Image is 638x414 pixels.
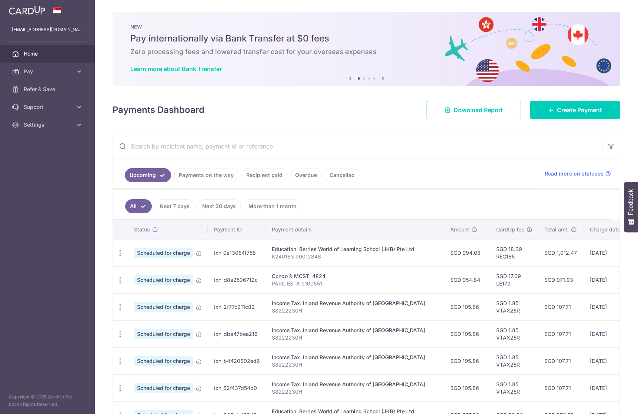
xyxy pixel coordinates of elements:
[208,239,266,266] td: txn_0e13054f758
[134,248,193,258] span: Scheduled for charge
[557,106,602,114] span: Create Payment
[444,293,490,320] td: SGD 105.86
[134,383,193,393] span: Scheduled for charge
[490,347,538,374] td: SGD 1.85 VTAX25R
[444,374,490,401] td: SGD 105.86
[130,24,602,30] p: NEW
[24,103,73,111] span: Support
[545,170,611,177] a: Read more on statuses
[538,239,584,266] td: SGD 1,012.47
[584,266,634,293] td: [DATE]
[113,134,602,158] input: Search by recipient name, payment id or reference
[134,356,193,366] span: Scheduled for charge
[272,354,438,361] div: Income Tax. Inland Revenue Authority of [GEOGRAPHIC_DATA]
[290,168,322,182] a: Overdue
[155,199,194,213] a: Next 7 days
[24,86,73,93] span: Refer & Save
[427,101,521,119] a: Download Report
[490,266,538,293] td: SGD 17.09 LE179
[538,266,584,293] td: SGD 971.93
[490,320,538,347] td: SGD 1.85 VTAX25R
[584,239,634,266] td: [DATE]
[272,280,438,287] p: PARC ESTA 9100851
[208,293,266,320] td: txn_2f77c211c82
[197,199,241,213] a: Next 30 days
[590,226,620,233] span: Charge date
[134,329,193,339] span: Scheduled for charge
[125,199,152,213] a: All
[208,220,266,239] th: Payment ID
[325,168,360,182] a: Cancelled
[208,266,266,293] td: txn_d8a2536712c
[125,168,171,182] a: Upcoming
[454,106,503,114] span: Download Report
[130,65,222,73] a: Learn more about Bank Transfer
[241,168,287,182] a: Recipient paid
[444,347,490,374] td: SGD 105.86
[584,293,634,320] td: [DATE]
[208,374,266,401] td: txn_62f437d54d0
[538,293,584,320] td: SGD 107.71
[266,220,444,239] th: Payment details
[24,121,73,128] span: Settings
[272,334,438,341] p: S8222230H
[490,374,538,401] td: SGD 1.85 VTAX25R
[130,47,602,56] h6: Zero processing fees and lowered transfer cost for your overseas expenses
[272,273,438,280] div: Condo & MCST. 4824
[628,189,634,215] span: Feedback
[490,239,538,266] td: SGD 18.39 REC185
[134,302,193,312] span: Scheduled for charge
[208,347,266,374] td: txn_b4420602ed6
[24,50,73,57] span: Home
[272,381,438,388] div: Income Tax. Inland Revenue Authority of [GEOGRAPHIC_DATA]
[584,347,634,374] td: [DATE]
[272,300,438,307] div: Income Tax. Inland Revenue Authority of [GEOGRAPHIC_DATA]
[174,168,238,182] a: Payments on the way
[208,320,266,347] td: txn_dbe47bea216
[130,33,602,44] h5: Pay internationally via Bank Transfer at $0 fees
[9,6,45,15] img: CardUp
[272,253,438,260] p: K240163 90012846
[496,226,524,233] span: CardUp fee
[272,327,438,334] div: Income Tax. Inland Revenue Authority of [GEOGRAPHIC_DATA]
[584,374,634,401] td: [DATE]
[113,103,204,117] h4: Payments Dashboard
[12,26,83,33] p: [EMAIL_ADDRESS][DOMAIN_NAME]
[272,361,438,368] p: S8222230H
[244,199,301,213] a: More than 1 month
[538,347,584,374] td: SGD 107.71
[530,101,620,119] a: Create Payment
[113,12,620,86] img: Bank transfer banner
[272,388,438,395] p: S8222230H
[538,374,584,401] td: SGD 107.71
[544,226,569,233] span: Total amt.
[450,226,469,233] span: Amount
[590,392,631,410] iframe: Opens a widget where you can find more information
[545,170,604,177] span: Read more on statuses
[272,246,438,253] div: Education. Berries World of Learning School (JKB) Pte Ltd
[134,226,150,233] span: Status
[584,320,634,347] td: [DATE]
[624,182,638,232] button: Feedback - Show survey
[24,68,73,75] span: Pay
[272,307,438,314] p: S8222230H
[538,320,584,347] td: SGD 107.71
[444,266,490,293] td: SGD 954.84
[444,320,490,347] td: SGD 105.86
[444,239,490,266] td: SGD 994.08
[490,293,538,320] td: SGD 1.85 VTAX25R
[134,275,193,285] span: Scheduled for charge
